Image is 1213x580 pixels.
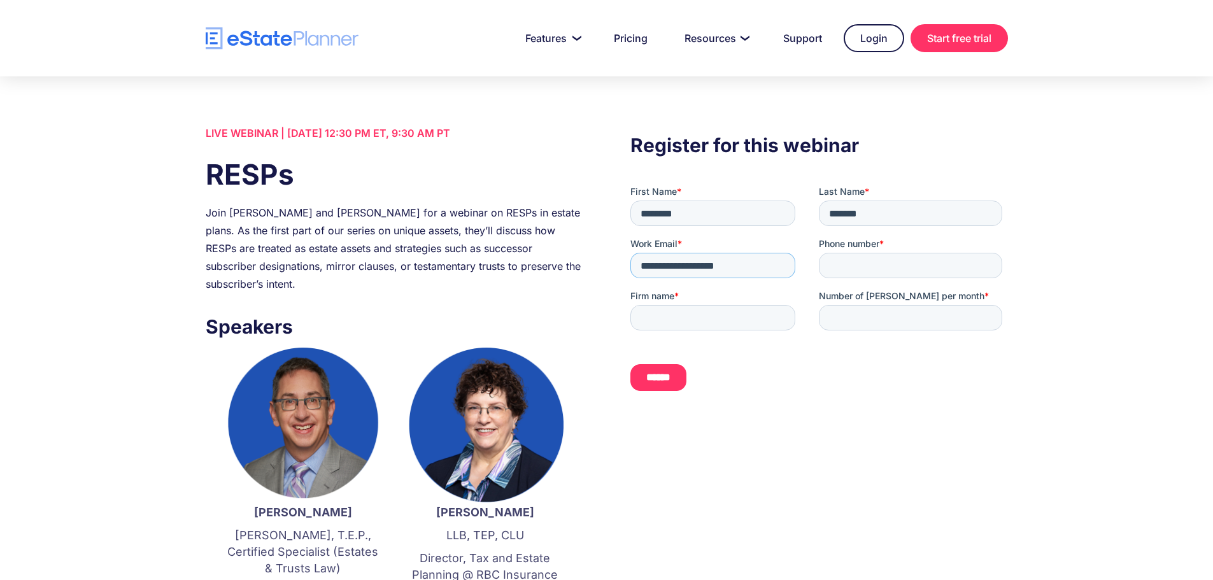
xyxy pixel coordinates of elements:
[407,527,564,544] p: LLB, TEP, CLU
[206,27,358,50] a: home
[206,124,583,142] div: LIVE WEBINAR | [DATE] 12:30 PM ET, 9:30 AM PT
[254,506,352,519] strong: [PERSON_NAME]
[206,204,583,293] div: Join [PERSON_NAME] and [PERSON_NAME] for a webinar on RESPs in estate plans. As the first part of...
[630,185,1007,413] iframe: Form 0
[206,312,583,341] h3: Speakers
[436,506,534,519] strong: [PERSON_NAME]
[510,25,592,51] a: Features
[630,131,1007,160] h3: Register for this webinar
[844,24,904,52] a: Login
[911,24,1008,52] a: Start free trial
[225,527,381,577] p: [PERSON_NAME], T.E.P., Certified Specialist (Estates & Trusts Law)
[599,25,663,51] a: Pricing
[206,155,583,194] h1: RESPs
[768,25,837,51] a: Support
[669,25,762,51] a: Resources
